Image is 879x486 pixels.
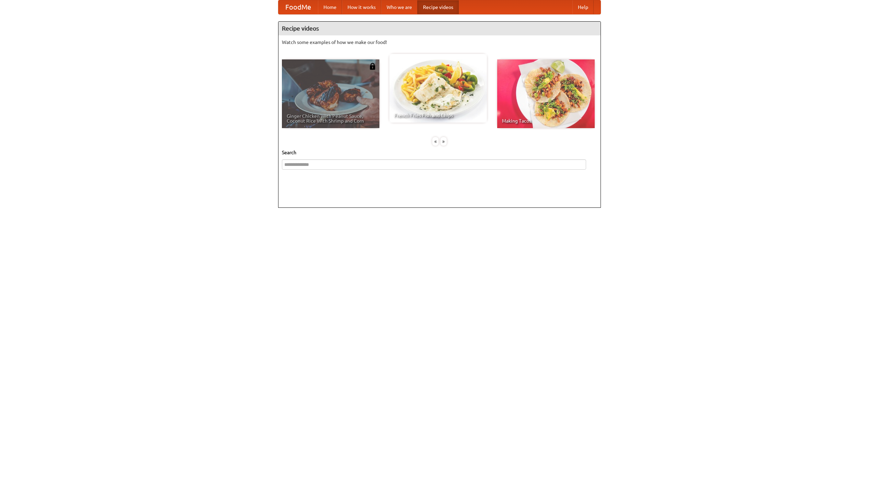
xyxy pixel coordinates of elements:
img: 483408.png [369,63,376,70]
a: French Fries Fish and Chips [389,54,487,123]
span: French Fries Fish and Chips [394,113,482,118]
span: Making Tacos [502,118,590,123]
a: Home [318,0,342,14]
p: Watch some examples of how we make our food! [282,39,597,46]
a: FoodMe [278,0,318,14]
a: Making Tacos [497,59,595,128]
a: Help [572,0,594,14]
h4: Recipe videos [278,22,601,35]
a: Recipe videos [418,0,459,14]
div: « [432,137,438,146]
a: How it works [342,0,381,14]
h5: Search [282,149,597,156]
div: » [441,137,447,146]
a: Who we are [381,0,418,14]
